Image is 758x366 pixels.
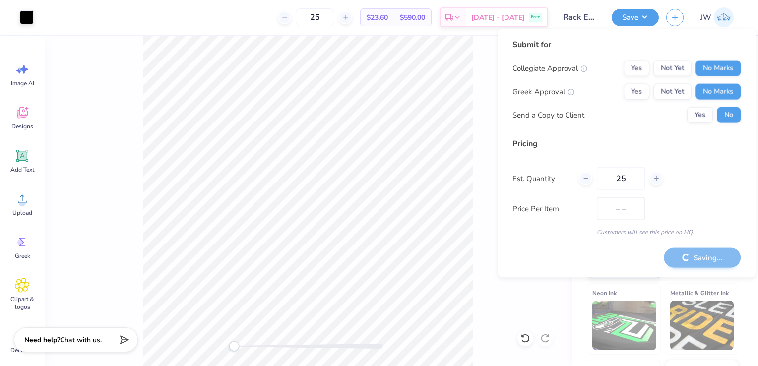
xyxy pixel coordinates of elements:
[670,288,729,298] span: Metallic & Glitter Ink
[15,252,30,260] span: Greek
[512,109,584,121] div: Send a Copy to Client
[695,84,741,100] button: No Marks
[10,166,34,174] span: Add Text
[653,84,692,100] button: Not Yet
[670,301,734,350] img: Metallic & Glitter Ink
[624,84,649,100] button: Yes
[6,295,39,311] span: Clipart & logos
[717,107,741,123] button: No
[556,7,604,27] input: Untitled Design
[400,12,425,23] span: $590.00
[11,79,34,87] span: Image AI
[296,8,334,26] input: – –
[592,301,656,350] img: Neon Ink
[714,7,734,27] img: Jackson Wilcox
[512,203,589,214] label: Price Per Item
[24,335,60,345] strong: Need help?
[597,167,645,190] input: – –
[592,288,617,298] span: Neon Ink
[10,346,34,354] span: Decorate
[700,12,711,23] span: JW
[512,173,571,184] label: Est. Quantity
[11,122,33,130] span: Designs
[229,341,239,351] div: Accessibility label
[653,61,692,76] button: Not Yet
[512,86,574,97] div: Greek Approval
[624,61,649,76] button: Yes
[12,209,32,217] span: Upload
[696,7,738,27] a: JW
[367,12,388,23] span: $23.60
[512,138,741,150] div: Pricing
[612,9,659,26] button: Save
[695,61,741,76] button: No Marks
[512,62,587,74] div: Collegiate Approval
[687,107,713,123] button: Yes
[512,39,741,51] div: Submit for
[471,12,525,23] span: [DATE] - [DATE]
[531,14,540,21] span: Free
[60,335,102,345] span: Chat with us.
[512,228,741,237] div: Customers will see this price on HQ.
